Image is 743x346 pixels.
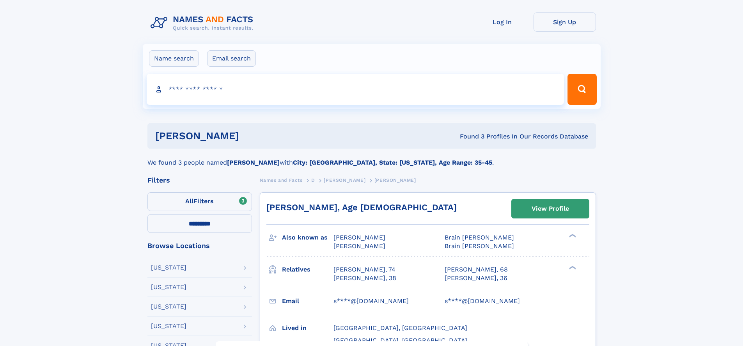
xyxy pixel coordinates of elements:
[445,265,508,274] a: [PERSON_NAME], 68
[147,242,252,249] div: Browse Locations
[147,12,260,34] img: Logo Names and Facts
[324,175,365,185] a: [PERSON_NAME]
[512,199,589,218] a: View Profile
[282,231,333,244] h3: Also known as
[147,177,252,184] div: Filters
[151,264,186,271] div: [US_STATE]
[147,74,564,105] input: search input
[227,159,280,166] b: [PERSON_NAME]
[311,175,315,185] a: D
[324,177,365,183] span: [PERSON_NAME]
[534,12,596,32] a: Sign Up
[311,177,315,183] span: D
[293,159,492,166] b: City: [GEOGRAPHIC_DATA], State: [US_STATE], Age Range: 35-45
[333,234,385,241] span: [PERSON_NAME]
[151,303,186,310] div: [US_STATE]
[151,323,186,329] div: [US_STATE]
[471,12,534,32] a: Log In
[147,149,596,167] div: We found 3 people named with .
[207,50,256,67] label: Email search
[445,274,507,282] a: [PERSON_NAME], 36
[374,177,416,183] span: [PERSON_NAME]
[333,337,467,344] span: [GEOGRAPHIC_DATA], [GEOGRAPHIC_DATA]
[282,263,333,276] h3: Relatives
[445,234,514,241] span: Brain [PERSON_NAME]
[333,324,467,332] span: [GEOGRAPHIC_DATA], [GEOGRAPHIC_DATA]
[333,274,396,282] a: [PERSON_NAME], 38
[567,74,596,105] button: Search Button
[282,321,333,335] h3: Lived in
[333,242,385,250] span: [PERSON_NAME]
[282,295,333,308] h3: Email
[532,200,569,218] div: View Profile
[349,132,588,141] div: Found 3 Profiles In Our Records Database
[567,265,576,270] div: ❯
[151,284,186,290] div: [US_STATE]
[333,265,395,274] a: [PERSON_NAME], 74
[147,192,252,211] label: Filters
[149,50,199,67] label: Name search
[445,242,514,250] span: Brain [PERSON_NAME]
[260,175,303,185] a: Names and Facts
[185,197,193,205] span: All
[567,233,576,238] div: ❯
[266,202,457,212] a: [PERSON_NAME], Age [DEMOGRAPHIC_DATA]
[155,131,349,141] h1: [PERSON_NAME]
